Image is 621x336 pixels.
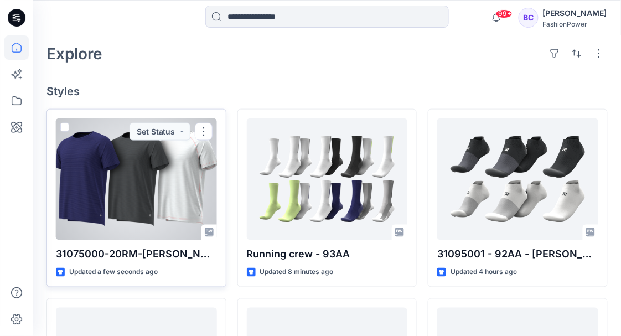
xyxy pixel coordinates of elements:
[437,118,598,240] a: 31095001 - 92AA - Vance
[451,267,517,278] p: Updated 4 hours ago
[247,118,408,240] a: Running crew - 93AA
[247,247,408,262] p: Running crew - 93AA
[46,45,102,63] h2: Explore
[56,247,217,262] p: 31075000-20RM-[PERSON_NAME]
[437,247,598,262] p: 31095001 - 92AA - [PERSON_NAME]
[496,9,513,18] span: 99+
[260,267,334,278] p: Updated 8 minutes ago
[519,8,539,28] div: BC
[46,85,608,98] h4: Styles
[69,267,158,278] p: Updated a few seconds ago
[543,7,607,20] div: [PERSON_NAME]
[543,20,607,28] div: FashionPower
[56,118,217,240] a: 31075000-20RM-Ron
